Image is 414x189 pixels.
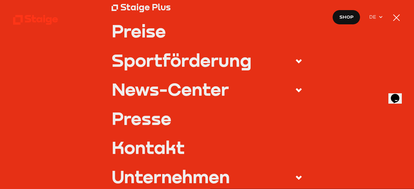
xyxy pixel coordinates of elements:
a: Staige Plus [112,1,302,13]
iframe: chat widget [388,85,408,104]
a: Presse [112,109,302,127]
a: Preise [112,22,302,40]
a: Kontakt [112,138,302,156]
span: DE [369,13,378,21]
a: Shop [332,10,360,25]
div: Unternehmen [112,168,230,185]
div: Sportförderung [112,51,252,69]
div: News-Center [112,80,229,98]
div: Staige Plus [120,2,171,12]
span: Shop [339,13,354,21]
